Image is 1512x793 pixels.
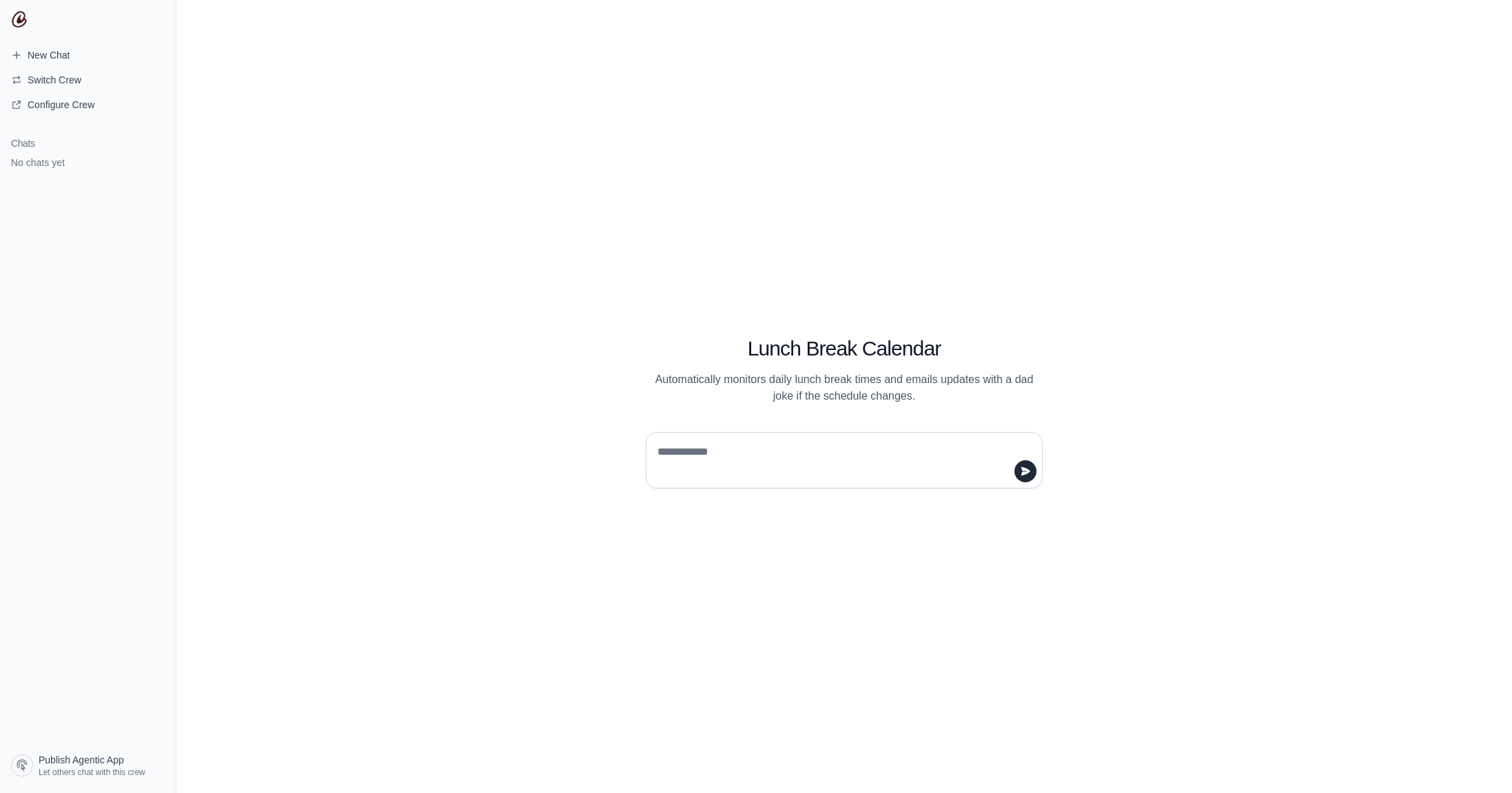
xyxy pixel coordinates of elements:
[6,749,170,782] a: Publish Agentic App Let others chat with this crew
[28,48,70,62] span: New Chat
[11,11,28,28] img: CrewAI Logo
[646,371,1043,404] p: Automatically monitors daily lunch break times and emails updates with a dad joke if the schedule...
[39,753,124,767] span: Publish Agentic App
[646,336,1043,361] h1: Lunch Break Calendar
[39,767,145,778] span: Let others chat with this crew
[6,44,170,66] a: New Chat
[28,98,94,112] span: Configure Crew
[6,69,170,91] button: Switch Crew
[6,94,170,116] a: Configure Crew
[28,73,81,87] span: Switch Crew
